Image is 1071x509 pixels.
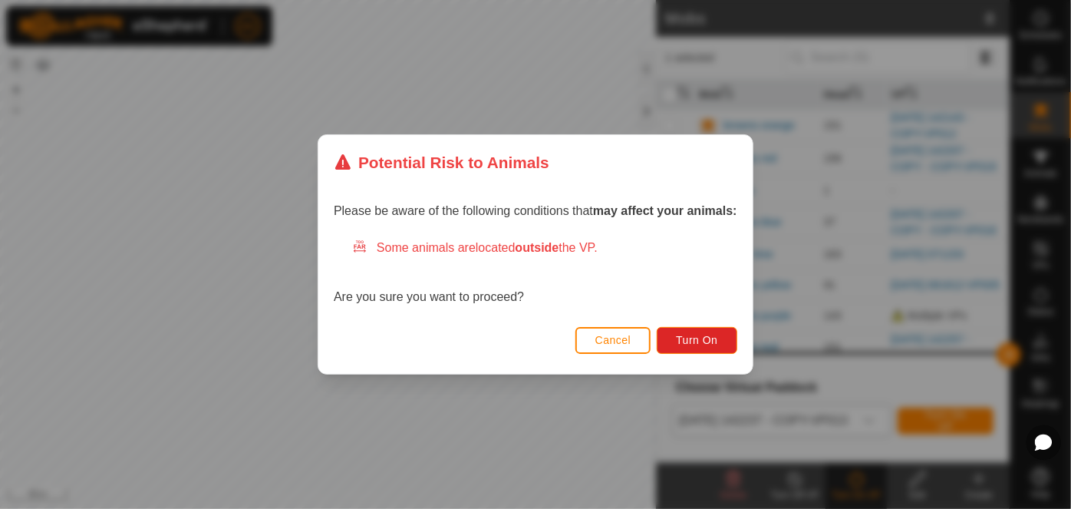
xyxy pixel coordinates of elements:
[593,204,737,217] strong: may affect your animals:
[334,239,737,306] div: Are you sure you want to proceed?
[476,241,598,254] span: located the VP.
[575,327,651,354] button: Cancel
[657,327,737,354] button: Turn On
[334,150,549,174] div: Potential Risk to Animals
[516,241,559,254] strong: outside
[595,334,631,346] span: Cancel
[334,204,737,217] span: Please be aware of the following conditions that
[677,334,718,346] span: Turn On
[352,239,737,257] div: Some animals are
